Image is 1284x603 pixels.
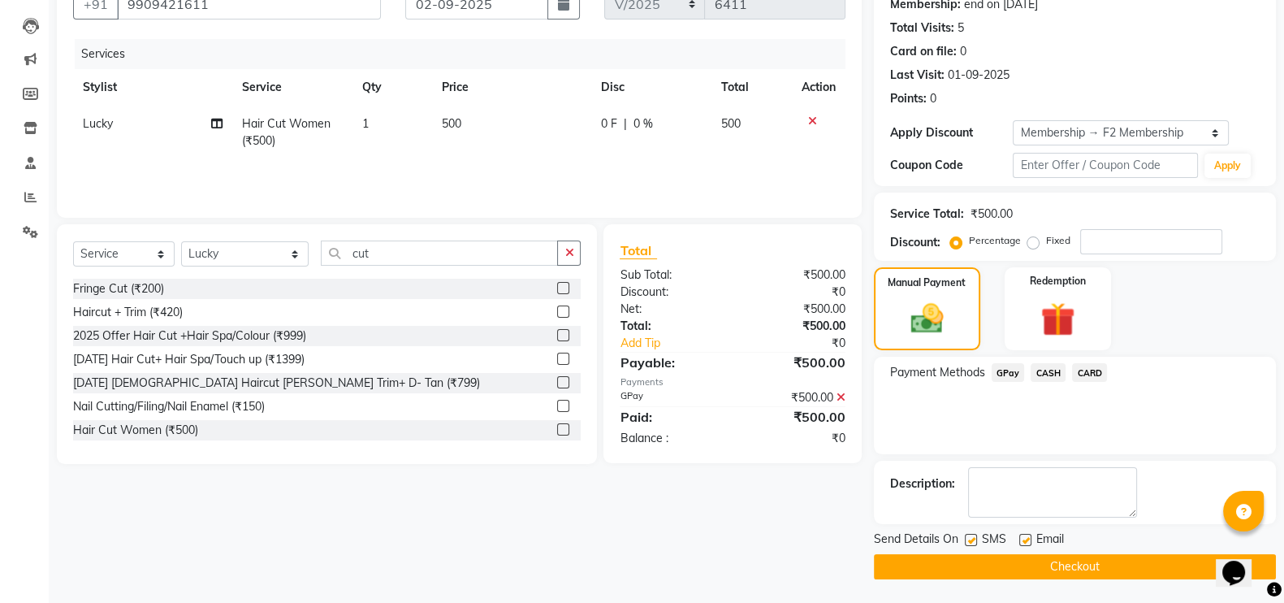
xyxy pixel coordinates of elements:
[733,407,858,427] div: ₹500.00
[733,301,858,318] div: ₹500.00
[607,353,733,372] div: Payable:
[624,115,627,132] span: |
[874,531,958,551] span: Send Details On
[601,115,617,132] span: 0 F
[75,39,858,69] div: Services
[620,242,657,259] span: Total
[321,241,559,266] input: Search or Scan
[73,398,265,415] div: Nail Cutting/Filing/Nail Enamel (₹150)
[874,554,1276,579] button: Checkout
[992,363,1025,382] span: GPay
[73,304,183,321] div: Haircut + Trim (₹420)
[888,275,966,290] label: Manual Payment
[607,389,733,406] div: GPay
[982,531,1006,551] span: SMS
[890,364,985,381] span: Payment Methods
[73,422,198,439] div: Hair Cut Women (₹500)
[733,284,858,301] div: ₹0
[1204,154,1251,178] button: Apply
[607,267,733,284] div: Sub Total:
[607,407,733,427] div: Paid:
[607,430,733,447] div: Balance :
[754,335,858,352] div: ₹0
[620,375,845,389] div: Payments
[633,115,653,132] span: 0 %
[958,20,964,37] div: 5
[442,116,461,131] span: 500
[901,300,953,337] img: _cash.svg
[890,43,957,60] div: Card on file:
[432,69,591,106] th: Price
[73,69,232,106] th: Stylist
[1030,298,1085,341] img: _gift.svg
[733,318,858,335] div: ₹500.00
[930,90,936,107] div: 0
[242,116,331,148] span: Hair Cut Women (₹500)
[890,67,945,84] div: Last Visit:
[890,20,954,37] div: Total Visits:
[607,335,753,352] a: Add Tip
[1030,274,1086,288] label: Redemption
[83,116,113,131] span: Lucky
[971,206,1013,223] div: ₹500.00
[733,389,858,406] div: ₹500.00
[1046,233,1070,248] label: Fixed
[362,116,369,131] span: 1
[721,116,741,131] span: 500
[73,328,306,345] div: 2025 Offer Hair Cut +Hair Spa/Colour (₹999)
[890,157,1014,174] div: Coupon Code
[711,69,792,106] th: Total
[591,69,711,106] th: Disc
[890,206,964,223] div: Service Total:
[352,69,433,106] th: Qty
[1036,531,1064,551] span: Email
[733,267,858,284] div: ₹500.00
[1013,153,1198,178] input: Enter Offer / Coupon Code
[1031,363,1066,382] span: CASH
[733,430,858,447] div: ₹0
[1072,363,1107,382] span: CARD
[607,301,733,318] div: Net:
[73,375,480,392] div: [DATE] [DEMOGRAPHIC_DATA] Haircut [PERSON_NAME] Trim+ D- Tan (₹799)
[960,43,966,60] div: 0
[969,233,1021,248] label: Percentage
[73,351,305,368] div: [DATE] Hair Cut+ Hair Spa/Touch up (₹1399)
[948,67,1009,84] div: 01-09-2025
[792,69,845,106] th: Action
[232,69,352,106] th: Service
[890,234,940,251] div: Discount:
[890,124,1014,141] div: Apply Discount
[607,284,733,301] div: Discount:
[1216,538,1268,587] iframe: chat widget
[890,90,927,107] div: Points:
[890,475,955,492] div: Description:
[733,353,858,372] div: ₹500.00
[607,318,733,335] div: Total:
[73,280,164,297] div: Fringe Cut (₹200)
